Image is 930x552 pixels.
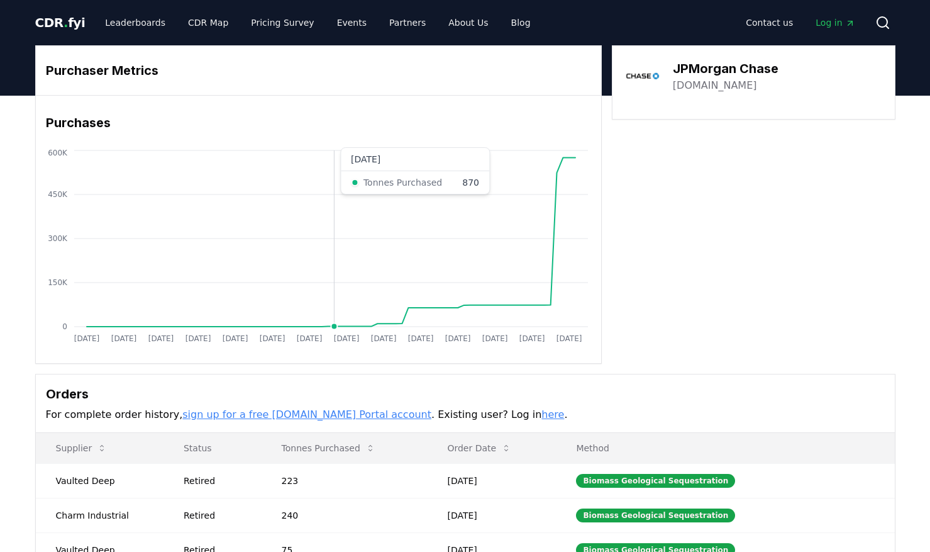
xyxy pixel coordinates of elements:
[576,474,735,488] div: Biomass Geological Sequestration
[541,408,564,420] a: here
[36,463,163,498] td: Vaulted Deep
[48,190,68,199] tspan: 450K
[805,11,865,34] a: Log in
[296,334,322,343] tspan: [DATE]
[327,11,377,34] a: Events
[501,11,541,34] a: Blog
[736,11,803,34] a: Contact us
[262,498,428,532] td: 240
[379,11,436,34] a: Partners
[46,407,885,422] p: For complete order history, . Existing user? Log in .
[437,436,521,461] button: Order Date
[48,278,68,287] tspan: 150K
[673,78,757,93] a: [DOMAIN_NAME]
[407,334,433,343] tspan: [DATE]
[184,509,252,522] div: Retired
[95,11,175,34] a: Leaderboards
[35,15,86,30] span: CDR fyi
[673,59,778,78] h3: JPMorgan Chase
[333,334,359,343] tspan: [DATE]
[556,334,582,343] tspan: [DATE]
[111,334,136,343] tspan: [DATE]
[736,11,865,34] nav: Main
[185,334,211,343] tspan: [DATE]
[222,334,248,343] tspan: [DATE]
[148,334,174,343] tspan: [DATE]
[184,475,252,487] div: Retired
[370,334,396,343] tspan: [DATE]
[259,334,285,343] tspan: [DATE]
[427,498,556,532] td: [DATE]
[46,61,591,80] h3: Purchaser Metrics
[445,334,470,343] tspan: [DATE]
[427,463,556,498] td: [DATE]
[272,436,385,461] button: Tonnes Purchased
[625,59,660,94] img: JPMorgan Chase-logo
[46,436,118,461] button: Supplier
[48,149,68,157] tspan: 600K
[48,234,68,243] tspan: 300K
[566,442,884,454] p: Method
[62,322,67,331] tspan: 0
[519,334,545,343] tspan: [DATE]
[64,15,68,30] span: .
[576,509,735,522] div: Biomass Geological Sequestration
[241,11,324,34] a: Pricing Survey
[182,408,431,420] a: sign up for a free [DOMAIN_NAME] Portal account
[174,442,252,454] p: Status
[438,11,498,34] a: About Us
[262,463,428,498] td: 223
[46,113,591,132] h3: Purchases
[482,334,507,343] tspan: [DATE]
[95,11,540,34] nav: Main
[178,11,238,34] a: CDR Map
[74,334,99,343] tspan: [DATE]
[816,16,855,29] span: Log in
[46,385,885,403] h3: Orders
[35,14,86,31] a: CDR.fyi
[36,498,163,532] td: Charm Industrial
